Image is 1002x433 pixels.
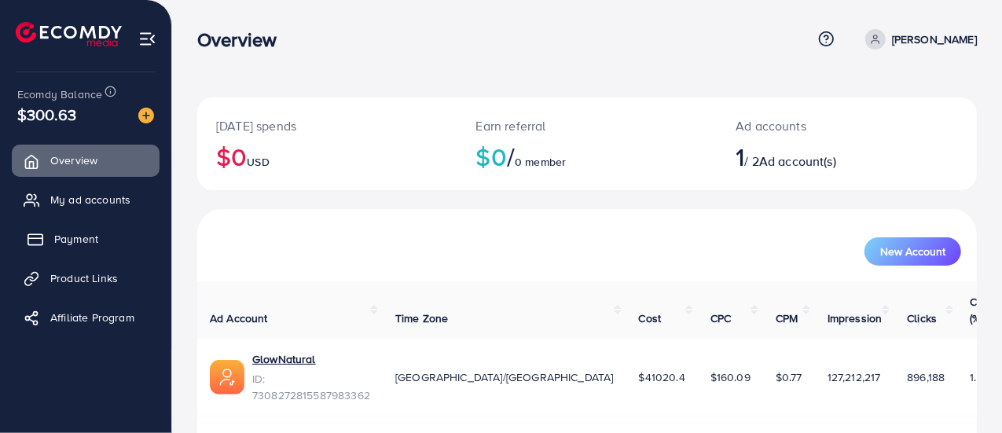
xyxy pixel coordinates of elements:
span: Overview [50,152,97,168]
a: [PERSON_NAME] [859,29,977,50]
span: Ad account(s) [759,152,836,170]
span: 1 [736,138,744,174]
a: Affiliate Program [12,302,160,333]
h2: / 2 [736,141,893,171]
span: Time Zone [395,310,448,326]
button: New Account [864,237,961,266]
p: [PERSON_NAME] [892,30,977,49]
span: Payment [54,231,98,247]
span: Product Links [50,270,118,286]
span: CPC [710,310,731,326]
span: 0 member [515,154,566,170]
p: Earn referral [476,116,699,135]
span: USD [247,154,269,170]
iframe: Chat [935,362,990,421]
span: CTR (%) [971,294,991,325]
a: GlowNatural [252,351,316,367]
span: New Account [880,246,945,257]
span: 127,212,217 [828,369,881,385]
a: Payment [12,223,160,255]
span: $41020.4 [639,369,685,385]
span: Ad Account [210,310,268,326]
span: Ecomdy Balance [17,86,102,102]
h2: $0 [216,141,439,171]
span: Impression [828,310,883,326]
a: Product Links [12,262,160,294]
p: Ad accounts [736,116,893,135]
span: 896,188 [907,369,945,385]
span: CPM [776,310,798,326]
span: Clicks [907,310,937,326]
h3: Overview [197,28,289,51]
span: $300.63 [17,103,76,126]
span: My ad accounts [50,192,130,207]
span: $0.77 [776,369,802,385]
h2: $0 [476,141,699,171]
img: ic-ads-acc.e4c84228.svg [210,360,244,394]
span: ID: 7308272815587983362 [252,371,370,403]
img: menu [138,30,156,48]
img: image [138,108,154,123]
span: Affiliate Program [50,310,134,325]
a: My ad accounts [12,184,160,215]
p: [DATE] spends [216,116,439,135]
img: logo [16,22,122,46]
a: Overview [12,145,160,176]
span: Cost [639,310,662,326]
span: / [507,138,515,174]
span: [GEOGRAPHIC_DATA]/[GEOGRAPHIC_DATA] [395,369,614,385]
span: $160.09 [710,369,751,385]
